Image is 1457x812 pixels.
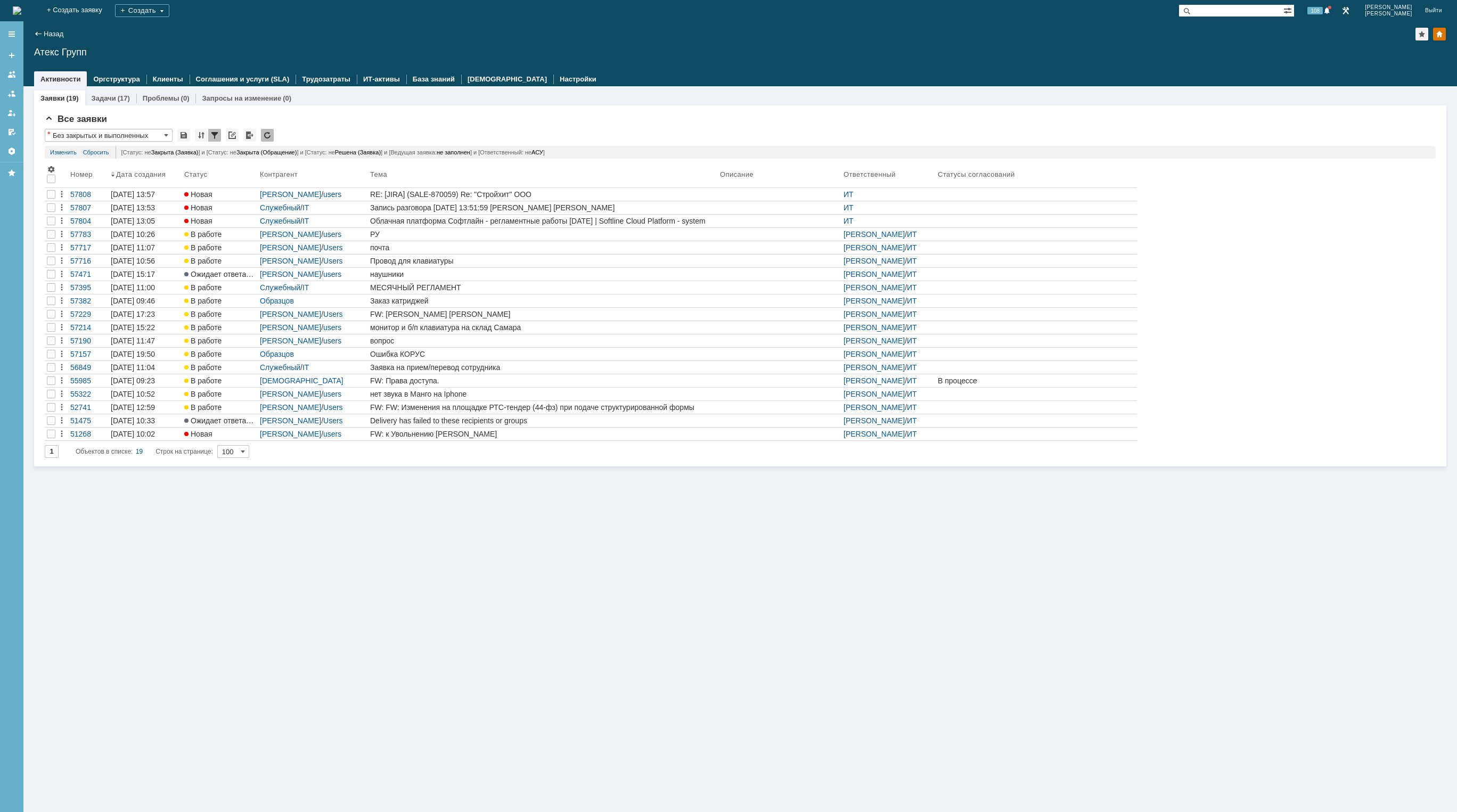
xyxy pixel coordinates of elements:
[68,388,109,400] a: 55322
[368,374,718,387] a: FW: Права доступа.
[844,350,905,358] a: [PERSON_NAME]
[370,403,716,412] div: FW: FW: Изменения на площадке РТС-тендер (44-фз) при подаче структурированной формы заявки
[68,348,109,360] a: 57157
[1283,5,1294,15] span: Расширенный поиск
[323,243,343,252] a: Users
[370,170,388,178] div: Тема
[370,190,716,199] div: RE: [JIRA] (SALE-870059) Re: "Стройхит" ООО
[844,257,905,265] a: [PERSON_NAME]
[260,243,321,252] a: [PERSON_NAME]
[182,401,258,414] a: В работе
[70,337,107,345] div: 57190
[111,203,155,212] div: [DATE] 13:53
[50,146,77,159] a: Изменить
[907,390,917,398] a: ИТ
[844,217,854,225] a: ИТ
[70,283,107,292] div: 57395
[844,403,905,412] a: [PERSON_NAME]
[177,129,190,142] div: Сохранить вид
[109,348,182,360] a: [DATE] 19:50
[111,363,155,372] div: [DATE] 11:04
[109,361,182,374] a: [DATE] 11:04
[907,270,917,278] a: ИТ
[182,268,258,281] a: Ожидает ответа контрагента
[181,94,190,102] div: (0)
[844,243,905,252] a: [PERSON_NAME]
[184,217,212,225] span: Новая
[109,334,182,347] a: [DATE] 11:47
[109,215,182,227] a: [DATE] 13:05
[260,403,321,412] a: [PERSON_NAME]
[109,268,182,281] a: [DATE] 15:17
[109,163,182,188] th: Дата создания
[907,376,917,385] a: ИТ
[182,255,258,267] a: В работе
[70,257,107,265] div: 57716
[844,170,897,178] div: Ответственный
[844,310,905,318] a: [PERSON_NAME]
[184,230,222,239] span: В работе
[68,374,109,387] a: 55985
[111,257,155,265] div: [DATE] 10:56
[109,308,182,321] a: [DATE] 17:23
[560,75,596,83] a: Настройки
[47,130,50,138] div: Настройки списка отличаются от сохраненных в виде
[111,376,155,385] div: [DATE] 09:23
[68,294,109,307] a: 57382
[182,334,258,347] a: В работе
[70,203,107,212] div: 57807
[184,243,222,252] span: В работе
[111,190,155,199] div: [DATE] 13:57
[68,268,109,281] a: 57471
[323,310,343,318] a: Users
[260,283,300,292] a: Служебный
[260,203,366,212] div: /
[1415,28,1428,40] div: Добавить в избранное
[844,190,854,199] a: ИТ
[368,268,718,281] a: наушники
[109,401,182,414] a: [DATE] 12:59
[58,203,66,212] div: Действия
[370,390,716,398] div: нет звука в Манго на Iphone
[70,416,107,425] div: 51475
[260,416,321,425] a: [PERSON_NAME]
[907,283,917,292] a: ИТ
[40,75,80,83] a: Активности
[260,190,366,199] div: /
[111,337,155,345] div: [DATE] 11:47
[182,388,258,400] a: В работе
[370,310,716,318] div: FW: [PERSON_NAME] [PERSON_NAME]
[260,190,321,199] a: [PERSON_NAME]
[109,255,182,267] a: [DATE] 10:56
[468,75,547,83] a: [DEMOGRAPHIC_DATA]
[844,230,905,239] a: [PERSON_NAME]
[243,129,256,142] div: Экспорт списка
[202,94,281,102] a: Запросы на изменение
[907,323,917,332] a: ИТ
[184,257,222,265] span: В работе
[260,376,343,393] a: [DEMOGRAPHIC_DATA][PERSON_NAME]
[323,230,341,239] a: users
[47,165,55,174] span: Настройки
[368,201,718,214] a: Запись разговора [DATE] 13:51:59 [PERSON_NAME] [PERSON_NAME]
[368,334,718,347] a: вопрос
[302,363,309,372] a: IT
[370,243,716,252] div: почта
[907,257,917,265] a: ИТ
[323,257,343,265] a: Users
[370,283,716,292] div: МЕСЯЧНЫЙ РЕГЛАМЕНТ
[323,270,341,278] a: users
[70,390,107,398] div: 55322
[109,374,182,387] a: [DATE] 09:23
[302,75,350,83] a: Трудозатраты
[370,230,716,239] div: РУ
[370,430,716,438] div: FW: к Увольнению [PERSON_NAME]
[907,363,917,372] a: ИТ
[907,403,917,412] a: ИТ
[368,228,718,241] a: РУ
[13,6,21,15] img: logo
[368,188,718,201] a: RE: [JIRA] (SALE-870059) Re: "Стройхит" ООО
[111,230,155,239] div: [DATE] 10:26
[368,388,718,400] a: нет звука в Манго на Iphone
[109,281,182,294] a: [DATE] 11:00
